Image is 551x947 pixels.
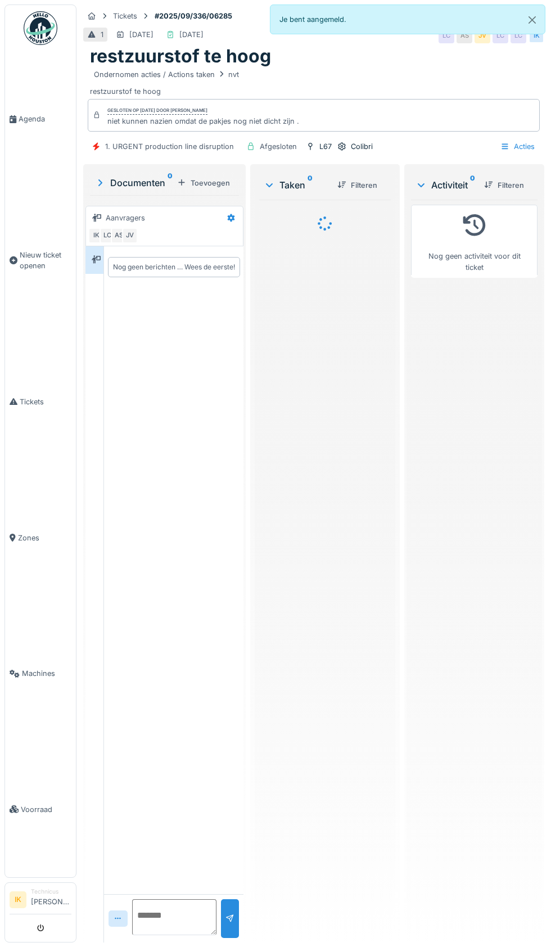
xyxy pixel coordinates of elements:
[480,178,529,193] div: Filteren
[5,51,76,187] a: Agenda
[5,470,76,606] a: Zones
[415,178,475,192] div: Activiteit
[470,178,475,192] sup: 0
[10,891,26,908] li: IK
[106,213,145,223] div: Aanvragers
[333,178,382,193] div: Filteren
[94,69,239,80] div: Ondernomen acties / Actions taken nvt
[5,187,76,334] a: Nieuw ticket openen
[457,28,472,43] div: AS
[20,250,71,271] span: Nieuw ticket openen
[150,11,237,21] strong: #2025/09/336/06285
[179,29,204,40] div: [DATE]
[31,887,71,896] div: Technicus
[21,804,71,815] span: Voorraad
[94,176,173,190] div: Documenten
[18,533,71,543] span: Zones
[105,141,234,152] div: 1. URGENT production line disruption
[5,742,76,878] a: Voorraad
[5,334,76,470] a: Tickets
[19,114,71,124] span: Agenda
[22,668,71,679] span: Machines
[111,228,127,243] div: AS
[107,116,299,127] div: niet kunnen nazien omdat de pakjes nog niet dicht zijn .
[20,396,71,407] span: Tickets
[107,107,207,115] div: Gesloten op [DATE] door [PERSON_NAME]
[264,178,328,192] div: Taken
[129,29,153,40] div: [DATE]
[319,141,332,152] div: L67
[31,887,71,912] li: [PERSON_NAME]
[173,175,234,191] div: Toevoegen
[113,262,235,272] div: Nog geen berichten … Wees de eerste!
[90,46,271,67] h1: restzuurstof te hoog
[529,28,544,43] div: IK
[10,887,71,914] a: IK Technicus[PERSON_NAME]
[168,176,173,190] sup: 0
[270,4,545,34] div: Je bent aangemeld.
[511,28,526,43] div: LC
[418,210,530,273] div: Nog geen activiteit voor dit ticket
[520,5,545,35] button: Close
[308,178,313,192] sup: 0
[88,228,104,243] div: IK
[493,28,508,43] div: LC
[113,11,137,21] div: Tickets
[24,11,57,45] img: Badge_color-CXgf-gQk.svg
[101,29,103,40] div: 1
[5,606,76,742] a: Machines
[90,67,538,97] div: restzuurstof te hoog
[260,141,297,152] div: Afgesloten
[495,138,540,155] div: Acties
[122,228,138,243] div: JV
[439,28,454,43] div: LC
[351,141,373,152] div: Colibri
[475,28,490,43] div: JV
[100,228,115,243] div: LC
